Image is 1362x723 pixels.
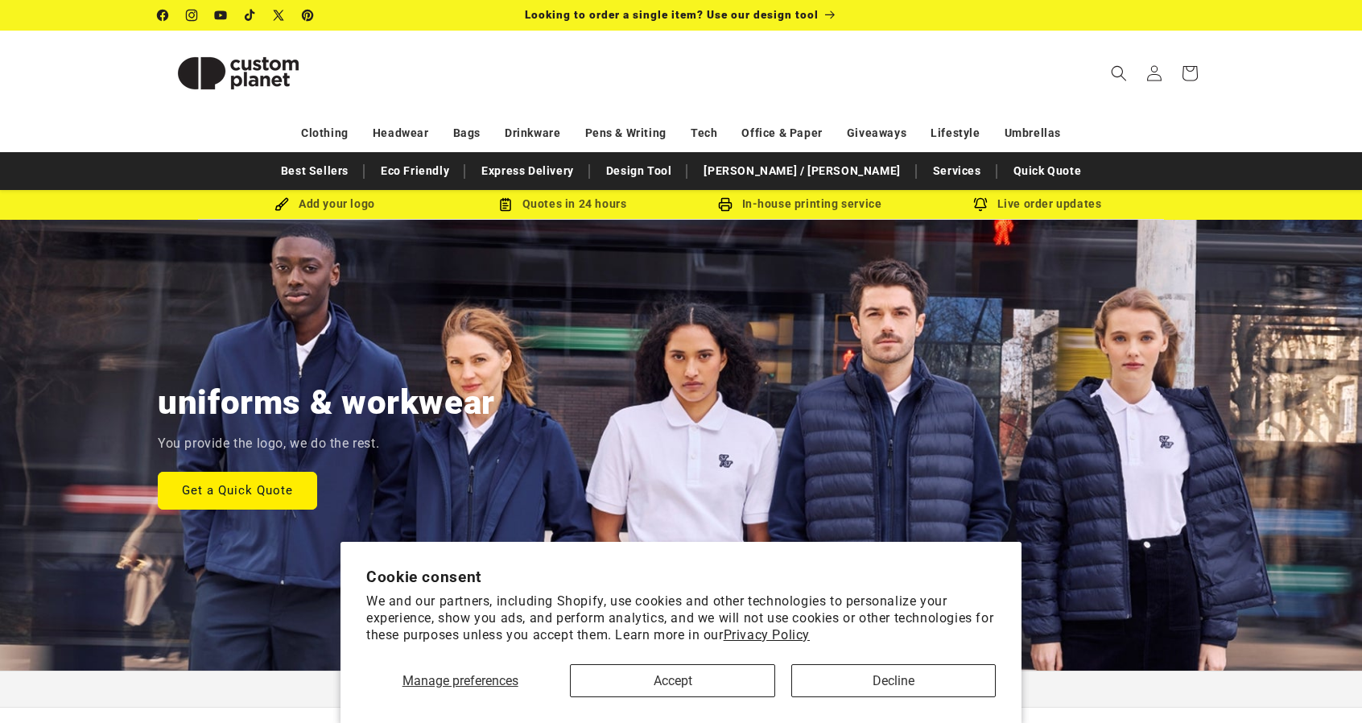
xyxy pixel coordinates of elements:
h2: Cookie consent [366,568,996,586]
a: Drinkware [505,119,560,147]
a: Get a Quick Quote [158,471,317,509]
span: Looking to order a single item? Use our design tool [525,8,819,21]
a: Express Delivery [473,157,582,185]
a: Custom Planet [152,31,325,115]
a: [PERSON_NAME] / [PERSON_NAME] [695,157,908,185]
a: Pens & Writing [585,119,667,147]
a: Headwear [373,119,429,147]
div: Quotes in 24 hours [444,194,681,214]
img: Brush Icon [274,197,289,212]
a: Clothing [301,119,349,147]
img: Order updates [973,197,988,212]
a: Design Tool [598,157,680,185]
div: In-house printing service [681,194,918,214]
p: You provide the logo, we do the rest. [158,432,379,456]
div: Add your logo [206,194,444,214]
a: Eco Friendly [373,157,457,185]
a: Best Sellers [273,157,357,185]
img: In-house printing [718,197,733,212]
img: Custom Planet [158,37,319,109]
button: Manage preferences [366,664,554,697]
a: Office & Paper [741,119,822,147]
p: We and our partners, including Shopify, use cookies and other technologies to personalize your ex... [366,593,996,643]
a: Lifestyle [931,119,980,147]
h2: uniforms & workwear [158,381,495,424]
a: Privacy Policy [724,627,810,642]
img: Order Updates Icon [498,197,513,212]
a: Umbrellas [1005,119,1061,147]
div: Live order updates [918,194,1156,214]
summary: Search [1101,56,1137,91]
a: Giveaways [847,119,906,147]
button: Accept [570,664,774,697]
span: Manage preferences [402,673,518,688]
button: Decline [791,664,996,697]
a: Bags [453,119,481,147]
a: Quick Quote [1005,157,1090,185]
a: Services [925,157,989,185]
a: Tech [691,119,717,147]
